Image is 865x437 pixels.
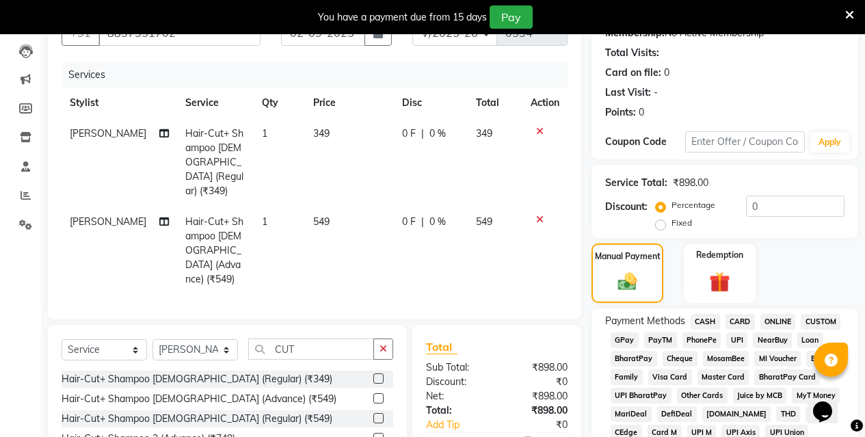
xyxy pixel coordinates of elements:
div: ₹898.00 [496,403,578,418]
span: UPI [726,332,747,348]
div: Services [63,62,578,88]
span: ONLINE [760,314,796,330]
span: MosamBee [703,351,749,367]
span: MariDeal [611,406,652,422]
span: [PERSON_NAME] [70,215,146,228]
span: 0 % [429,215,446,229]
div: Discount: [416,375,497,389]
span: MI Voucher [754,351,801,367]
span: Juice by MCB [733,388,787,403]
span: 349 [476,127,492,140]
span: 549 [313,215,330,228]
span: Total [426,340,457,354]
input: Enter Offer / Coupon Code [685,131,805,153]
span: Bank [806,351,833,367]
span: CASH [691,314,720,330]
label: Percentage [671,199,715,211]
img: _gift.svg [703,269,736,295]
span: NearBuy [753,332,792,348]
span: Other Cards [677,388,728,403]
th: Stylist [62,88,177,118]
span: Cheque [663,351,697,367]
label: Fixed [671,217,692,229]
span: Loan [797,332,823,348]
div: 0 [639,105,644,120]
div: ₹898.00 [496,360,578,375]
div: Hair-Cut+ Shampoo [DEMOGRAPHIC_DATA] (Advance) (₹549) [62,392,336,406]
div: 0 [664,66,669,80]
label: Redemption [696,249,743,261]
div: Coupon Code [605,135,685,149]
div: Hair-Cut+ Shampoo [DEMOGRAPHIC_DATA] (Regular) (₹549) [62,412,332,426]
th: Qty [254,88,305,118]
span: [DOMAIN_NAME] [702,406,771,422]
div: Discount: [605,200,648,214]
th: Disc [394,88,468,118]
a: Add Tip [416,418,510,432]
div: - [654,85,658,100]
span: | [421,127,424,141]
span: 0 F [402,215,416,229]
span: Master Card [697,369,749,385]
span: GPay [611,332,639,348]
span: CARD [726,314,755,330]
button: Apply [810,132,849,153]
div: You have a payment due from 15 days [318,10,487,25]
div: Last Visit: [605,85,651,100]
span: CUSTOM [801,314,840,330]
div: Card on file: [605,66,661,80]
span: Family [611,369,643,385]
span: 1 [262,215,267,228]
span: Hair-Cut+ Shampoo [DEMOGRAPHIC_DATA] (Advance) (₹549) [185,215,243,285]
div: ₹0 [496,375,578,389]
span: Hair-Cut+ Shampoo [DEMOGRAPHIC_DATA] (Regular) (₹349) [185,127,243,197]
span: BharatPay [611,351,657,367]
div: Sub Total: [416,360,497,375]
span: 1 [262,127,267,140]
label: Manual Payment [595,250,661,263]
span: | [421,215,424,229]
span: Visa Card [648,369,692,385]
div: Total Visits: [605,46,659,60]
iframe: chat widget [808,382,851,423]
span: BharatPay Card [754,369,820,385]
th: Service [177,88,254,118]
div: Service Total: [605,176,667,190]
button: Pay [490,5,533,29]
span: Payment Methods [605,314,685,328]
input: Search or Scan [248,339,374,360]
th: Action [522,88,568,118]
span: 0 % [429,127,446,141]
span: DefiDeal [657,406,697,422]
div: Points: [605,105,636,120]
span: THD [776,406,800,422]
div: Hair-Cut+ Shampoo [DEMOGRAPHIC_DATA] (Regular) (₹349) [62,372,332,386]
span: PhonePe [682,332,721,348]
th: Price [305,88,394,118]
div: ₹898.00 [673,176,708,190]
div: Net: [416,389,497,403]
div: ₹898.00 [496,389,578,403]
span: UPI BharatPay [611,388,671,403]
span: MyT Money [792,388,840,403]
div: Total: [416,403,497,418]
th: Total [468,88,522,118]
span: TCL [806,406,827,422]
img: _cash.svg [612,271,643,293]
span: 549 [476,215,492,228]
span: PayTM [644,332,677,348]
span: 349 [313,127,330,140]
div: ₹0 [510,418,578,432]
span: [PERSON_NAME] [70,127,146,140]
span: 0 F [402,127,416,141]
